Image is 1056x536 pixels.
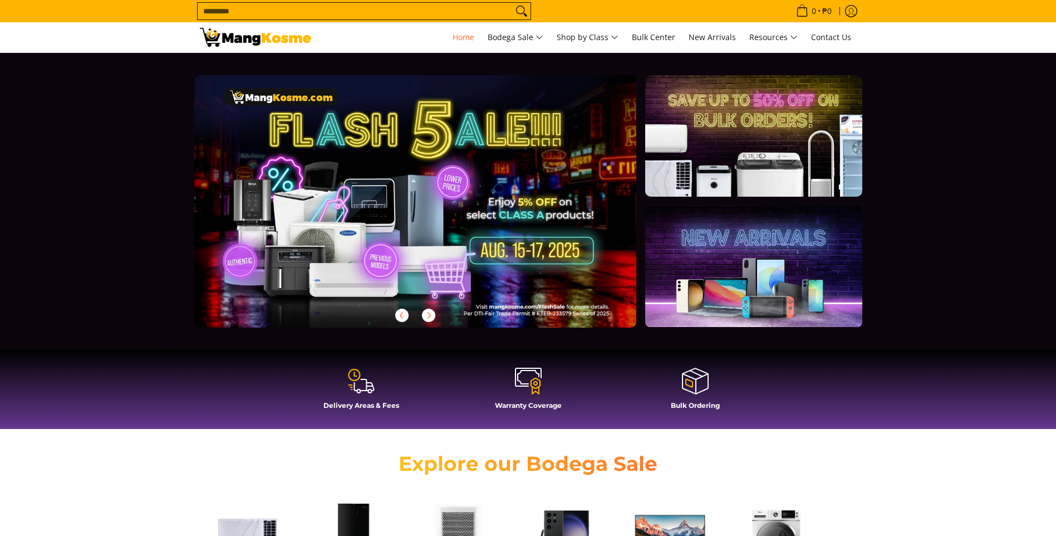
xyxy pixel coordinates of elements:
[810,7,818,15] span: 0
[322,22,857,52] nav: Main Menu
[482,22,549,52] a: Bodega Sale
[447,22,480,52] a: Home
[557,31,618,45] span: Shop by Class
[689,32,736,42] span: New Arrivals
[513,3,531,20] button: Search
[749,31,798,45] span: Resources
[200,28,311,47] img: Mang Kosme: Your Home Appliances Warehouse Sale Partner!
[617,367,773,418] a: Bulk Ordering
[683,22,741,52] a: New Arrivals
[632,32,675,42] span: Bulk Center
[450,367,606,418] a: Warranty Coverage
[551,22,624,52] a: Shop by Class
[283,401,439,410] h4: Delivery Areas & Fees
[194,75,672,345] a: More
[793,5,835,17] span: •
[805,22,857,52] a: Contact Us
[626,22,681,52] a: Bulk Center
[811,32,851,42] span: Contact Us
[367,451,690,476] h2: Explore our Bodega Sale
[453,32,474,42] span: Home
[416,303,441,328] button: Next
[450,401,606,410] h4: Warranty Coverage
[390,303,414,328] button: Previous
[821,7,833,15] span: ₱0
[617,401,773,410] h4: Bulk Ordering
[488,31,543,45] span: Bodega Sale
[744,22,803,52] a: Resources
[283,367,439,418] a: Delivery Areas & Fees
